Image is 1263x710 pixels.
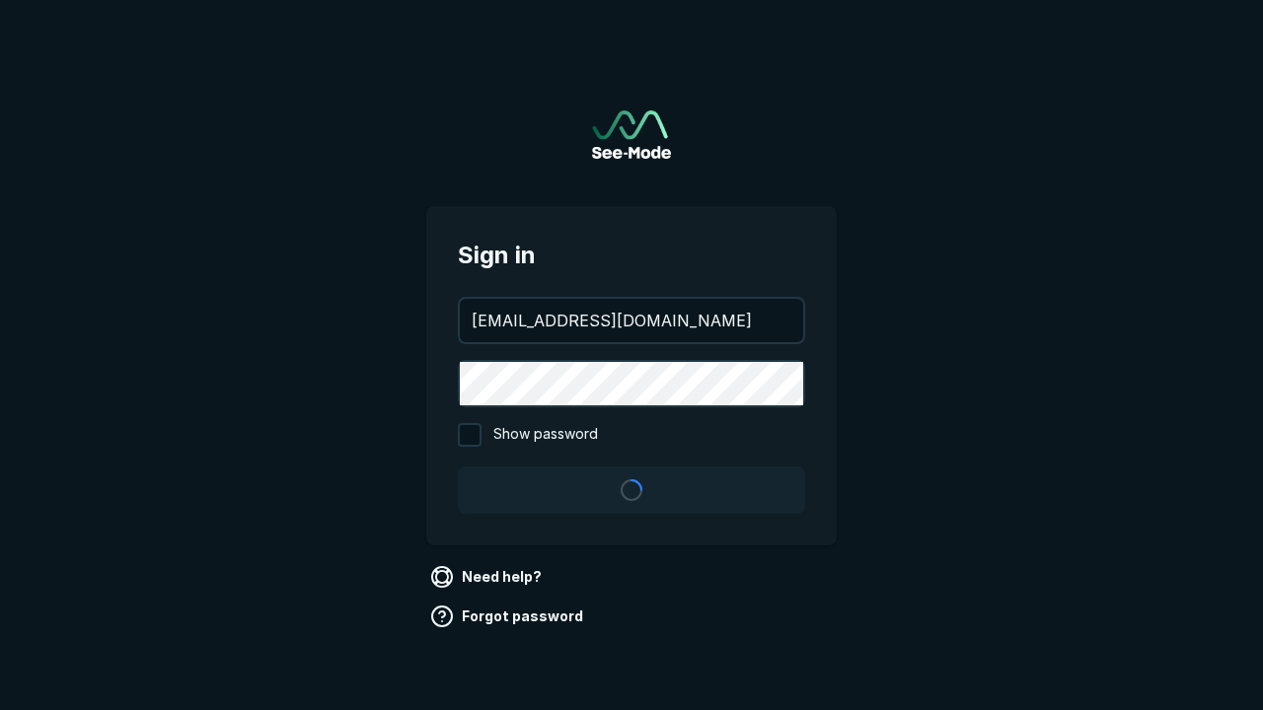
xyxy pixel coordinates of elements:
span: Show password [493,423,598,447]
a: Go to sign in [592,110,671,159]
span: Sign in [458,238,805,273]
img: See-Mode Logo [592,110,671,159]
a: Need help? [426,561,550,593]
a: Forgot password [426,601,591,632]
input: your@email.com [460,299,803,342]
